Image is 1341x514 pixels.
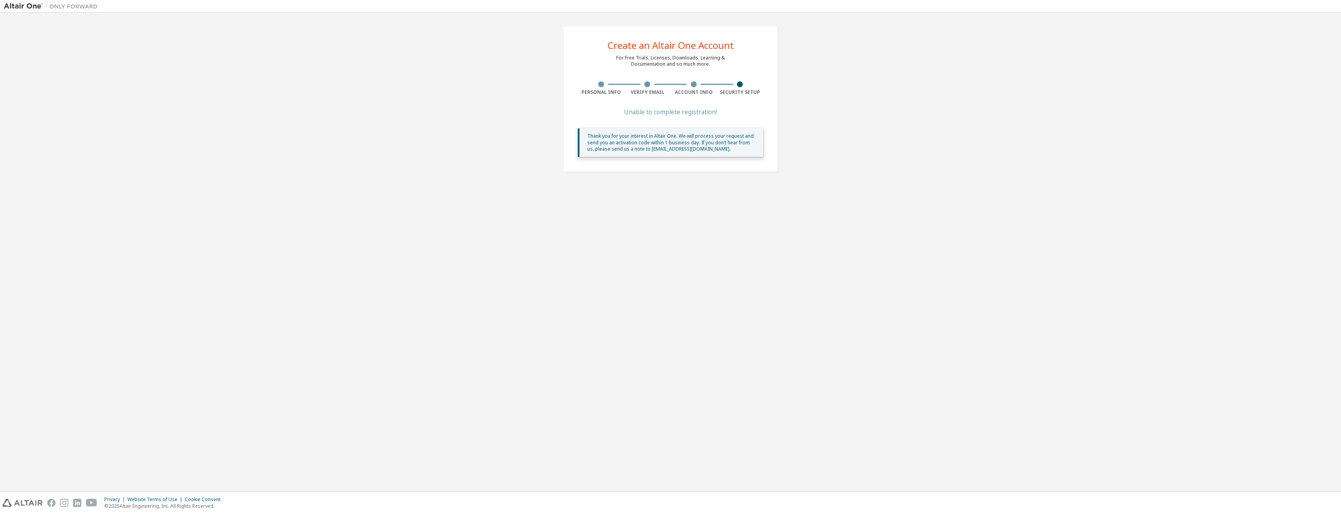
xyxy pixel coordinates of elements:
[185,496,225,503] div: Cookie Consent
[670,89,717,95] div: Account Info
[86,499,97,507] img: youtube.svg
[616,55,725,67] div: For Free Trials, Licenses, Downloads, Learning & Documentation and so much more.
[578,89,624,95] div: Personal Info
[104,496,127,503] div: Privacy
[47,499,55,507] img: facebook.svg
[73,499,81,507] img: linkedin.svg
[104,503,225,509] p: © 2025 Altair Engineering, Inc. All Rights Reserved.
[60,499,68,507] img: instagram.svg
[587,133,757,152] div: Thank you for your interest in Altair One. We will process your request and send you an activatio...
[624,89,671,95] div: Verify Email
[127,496,185,503] div: Website Terms of Use
[608,41,734,50] div: Create an Altair One Account
[717,89,763,95] div: Security Setup
[578,110,763,114] div: Unable to complete registration!
[2,499,43,507] img: altair_logo.svg
[4,2,102,10] img: Altair One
